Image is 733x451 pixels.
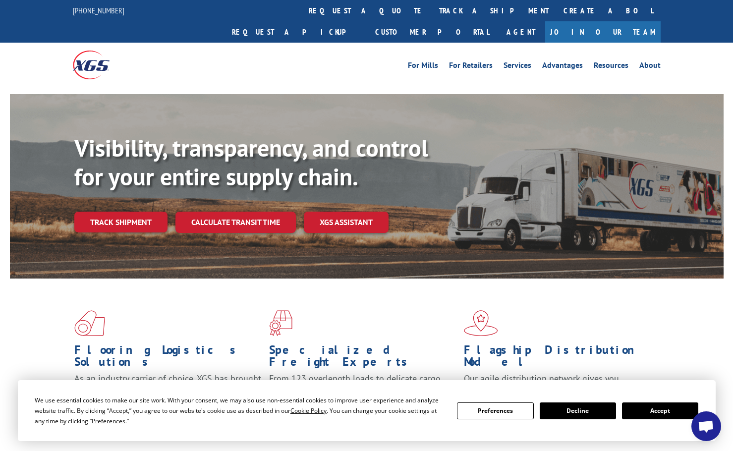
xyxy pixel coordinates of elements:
img: xgs-icon-total-supply-chain-intelligence-red [74,310,105,336]
a: For Retailers [449,61,493,72]
a: Request a pickup [225,21,368,43]
b: Visibility, transparency, and control for your entire supply chain. [74,132,428,192]
a: Customer Portal [368,21,497,43]
a: Calculate transit time [175,212,296,233]
h1: Flooring Logistics Solutions [74,344,262,373]
a: For Mills [408,61,438,72]
img: xgs-icon-flagship-distribution-model-red [464,310,498,336]
div: Open chat [691,411,721,441]
h1: Specialized Freight Experts [269,344,456,373]
a: Agent [497,21,545,43]
p: From 123 overlength loads to delicate cargo, our experienced staff knows the best way to move you... [269,373,456,417]
span: Our agile distribution network gives you nationwide inventory management on demand. [464,373,646,396]
a: XGS ASSISTANT [304,212,389,233]
a: Track shipment [74,212,168,232]
a: Join Our Team [545,21,661,43]
a: About [639,61,661,72]
a: [PHONE_NUMBER] [73,5,124,15]
a: Advantages [542,61,583,72]
a: Resources [594,61,628,72]
img: xgs-icon-focused-on-flooring-red [269,310,292,336]
span: Cookie Policy [290,406,327,415]
button: Preferences [457,402,533,419]
h1: Flagship Distribution Model [464,344,651,373]
button: Accept [622,402,698,419]
div: We use essential cookies to make our site work. With your consent, we may also use non-essential ... [35,395,445,426]
span: Preferences [92,417,125,425]
button: Decline [540,402,616,419]
a: Services [504,61,531,72]
div: Cookie Consent Prompt [18,380,716,441]
span: As an industry carrier of choice, XGS has brought innovation and dedication to flooring logistics... [74,373,261,408]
